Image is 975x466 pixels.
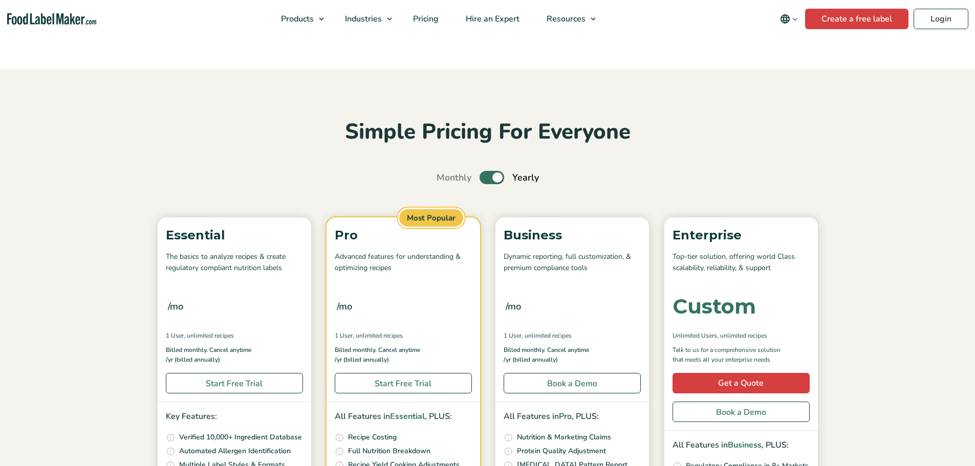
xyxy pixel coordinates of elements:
span: Products [278,13,315,25]
span: Monthly [437,171,471,185]
span: Pro [559,411,572,422]
button: Change language [773,9,805,29]
span: /mo [506,299,521,314]
p: Enterprise [673,226,810,245]
span: Resources [544,13,587,25]
a: Book a Demo [504,373,641,393]
label: Toggle [480,171,504,184]
p: Recipe Costing [348,432,397,443]
p: All Features in , PLUS: [673,439,810,452]
span: , Unlimited Recipes [522,331,572,340]
span: 1 User [504,331,522,340]
span: Hire an Expert [463,13,521,25]
p: Essential [166,226,303,245]
span: Pricing [410,13,440,25]
span: Most Popular [398,208,465,229]
p: Dynamic reporting, full customization, & premium compliance tools [504,251,641,274]
p: Talk to us for a comprehensive solution that meets all your enterprise needs [673,345,790,365]
p: Billed monthly. Cancel anytime [504,345,641,355]
span: /mo [337,299,352,314]
p: All Features in , PLUS: [335,410,472,424]
p: Verified 10,000+ Ingredient Database [179,432,302,443]
a: Food Label Maker homepage [7,13,96,25]
p: Pro [335,226,472,245]
p: Automated Allergen Identification [179,446,291,457]
span: 1 User [335,331,353,340]
a: Login [914,9,968,29]
span: Business [728,439,762,451]
p: Advanced features for understanding & optimizing recipes [335,251,472,274]
span: /mo [168,299,183,314]
a: Book a Demo [673,402,810,422]
p: Billed monthly. Cancel anytime [335,345,472,355]
a: Start Free Trial [166,373,303,393]
p: Top-tier solution, offering world Class scalability, reliability, & support [673,251,810,274]
span: /yr (billed annually) [166,355,220,365]
span: Yearly [512,171,539,185]
span: /yr (billed annually) [504,355,558,365]
span: Unlimited Users [673,331,717,340]
p: Key Features: [166,410,303,424]
a: Start Free Trial [335,373,472,393]
span: /yr (billed annually) [335,355,389,365]
p: The basics to analyze recipes & create regulatory compliant nutrition labels [166,251,303,274]
h2: Simple Pricing For Everyone [153,118,823,146]
p: Full Nutrition Breakdown [348,446,430,457]
span: Industries [342,13,383,25]
span: , Unlimited Recipes [184,331,234,340]
span: 1 User [166,331,184,340]
a: Get a Quote [673,373,810,393]
span: , Unlimited Recipes [717,331,767,340]
span: , Unlimited Recipes [353,331,403,340]
p: All Features in , PLUS: [504,410,641,424]
a: Create a free label [805,9,908,29]
div: Custom [673,296,756,317]
p: Nutrition & Marketing Claims [517,432,611,443]
span: Essential [390,411,425,422]
p: Protein Quality Adjustment [517,446,606,457]
p: Billed monthly. Cancel anytime [166,345,303,355]
p: Business [504,226,641,245]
